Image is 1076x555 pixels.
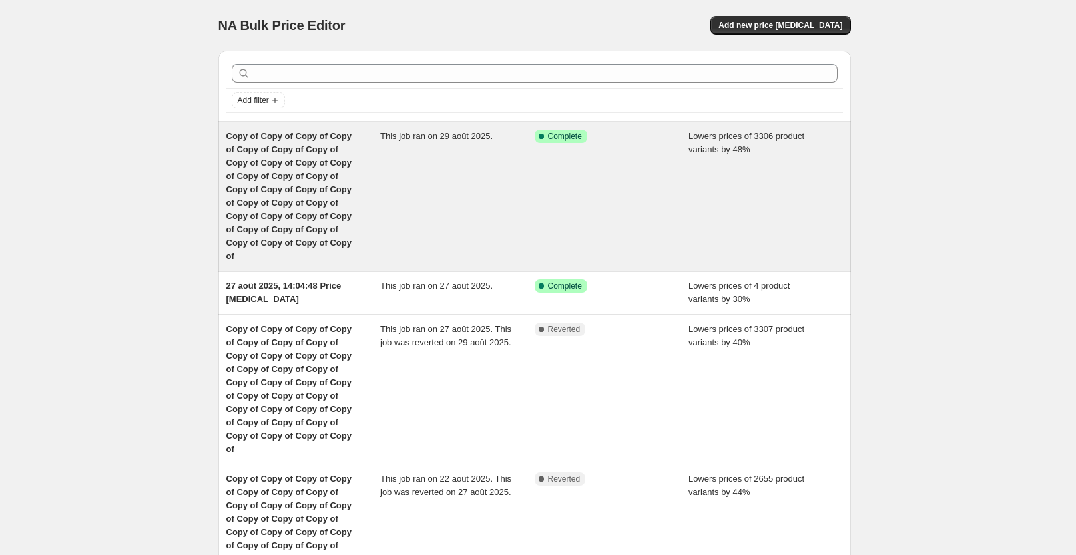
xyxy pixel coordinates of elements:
[380,131,493,141] span: This job ran on 29 août 2025.
[718,20,842,31] span: Add new price [MEDICAL_DATA]
[380,281,493,291] span: This job ran on 27 août 2025.
[232,92,285,108] button: Add filter
[380,474,511,497] span: This job ran on 22 août 2025. This job was reverted on 27 août 2025.
[218,18,346,33] span: NA Bulk Price Editor
[710,16,850,35] button: Add new price [MEDICAL_DATA]
[688,281,790,304] span: Lowers prices of 4 product variants by 30%
[548,324,581,335] span: Reverted
[548,131,582,142] span: Complete
[688,324,804,347] span: Lowers prices of 3307 product variants by 40%
[380,324,511,347] span: This job ran on 27 août 2025. This job was reverted on 29 août 2025.
[226,131,352,261] span: Copy of Copy of Copy of Copy of Copy of Copy of Copy of Copy of Copy of Copy of Copy of Copy of C...
[548,474,581,484] span: Reverted
[548,281,582,291] span: Complete
[688,474,804,497] span: Lowers prices of 2655 product variants by 44%
[238,95,269,106] span: Add filter
[226,281,342,304] span: 27 août 2025, 14:04:48 Price [MEDICAL_DATA]
[688,131,804,154] span: Lowers prices of 3306 product variants by 48%
[226,324,352,454] span: Copy of Copy of Copy of Copy of Copy of Copy of Copy of Copy of Copy of Copy of Copy of Copy of C...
